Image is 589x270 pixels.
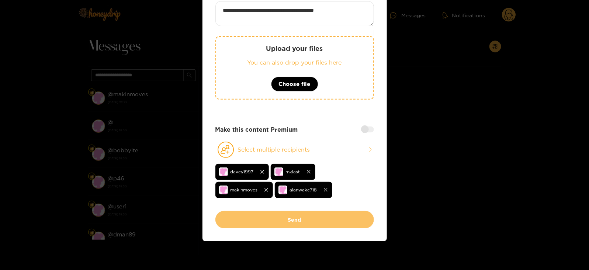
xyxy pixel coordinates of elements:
[271,77,318,91] button: Choose file
[219,186,228,194] img: no-avatar.png
[231,58,358,67] p: You can also drop your files here
[286,167,300,176] span: mklast
[278,186,287,194] img: no-avatar.png
[215,211,374,228] button: Send
[231,44,358,53] p: Upload your files
[274,167,283,176] img: no-avatar.png
[279,80,311,89] span: Choose file
[215,125,298,134] strong: Make this content Premium
[231,167,254,176] span: davey1997
[219,167,228,176] img: no-avatar.png
[290,186,317,194] span: alanwake718
[215,141,374,158] button: Select multiple recipients
[231,186,258,194] span: makinmoves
